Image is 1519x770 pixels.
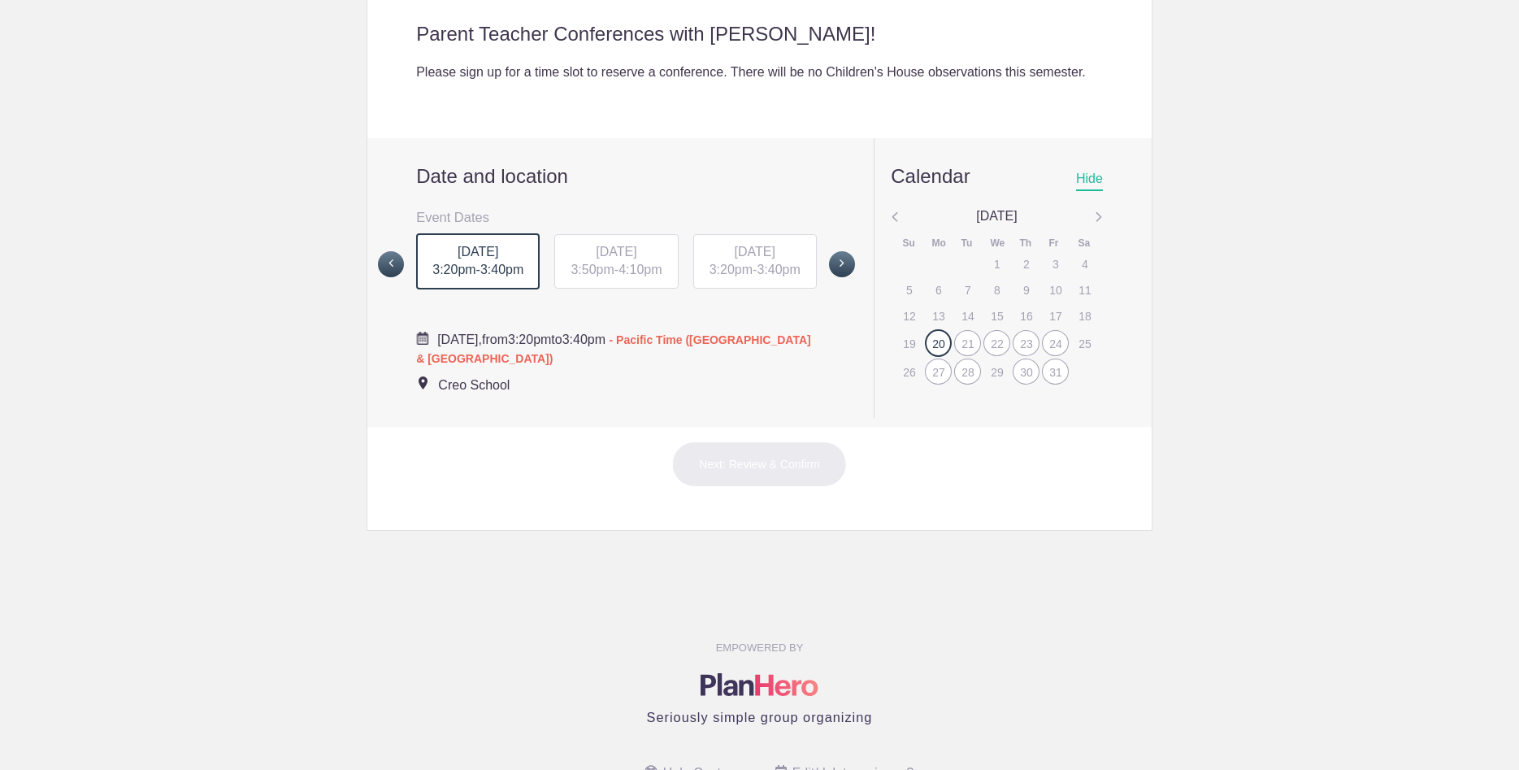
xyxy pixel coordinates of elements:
[1076,172,1103,191] span: Hide
[896,359,922,384] div: 26
[1013,251,1039,276] div: 2
[562,333,605,346] span: 3:40pm
[896,331,922,355] div: 19
[415,233,540,291] button: [DATE] 3:20pm-3:40pm
[925,329,952,357] div: 20
[757,263,800,276] span: 3:40pm
[416,164,817,189] h2: Date and location
[480,263,523,276] span: 3:40pm
[976,209,1017,223] span: [DATE]
[1042,330,1069,356] div: 24
[983,359,1010,384] div: 29
[1071,303,1098,328] div: 18
[618,263,662,276] span: 4:10pm
[1013,330,1039,356] div: 23
[416,205,817,229] h3: Event Dates
[983,330,1010,356] div: 22
[925,277,952,302] div: 6
[1013,359,1039,385] div: 30
[896,277,922,302] div: 5
[710,263,753,276] span: 3:20pm
[553,233,679,290] button: [DATE] 3:50pm-4:10pm
[1042,303,1069,328] div: 17
[716,642,804,654] small: EMPOWERED BY
[672,442,847,487] button: Next: Review & Confirm
[693,234,817,289] div: -
[1049,237,1062,250] div: Fr
[896,303,922,328] div: 12
[416,333,811,365] span: - Pacific Time ([GEOGRAPHIC_DATA] & [GEOGRAPHIC_DATA])
[596,245,636,259] span: [DATE]
[1071,331,1098,355] div: 25
[571,263,614,276] span: 3:50pm
[954,277,981,302] div: 7
[991,237,1004,250] div: We
[437,333,482,346] span: [DATE],
[932,237,945,250] div: Mo
[419,376,427,389] img: Event location
[983,303,1010,328] div: 15
[438,378,510,392] span: Creo School
[508,333,551,346] span: 3:20pm
[954,330,981,356] div: 21
[954,303,981,328] div: 14
[432,263,475,276] span: 3:20pm
[891,207,899,228] img: Angle left gray
[961,237,974,250] div: Tu
[458,245,498,259] span: [DATE]
[903,237,916,250] div: Su
[1095,207,1103,228] img: Angle left gray
[1071,251,1098,276] div: 4
[925,359,952,385] div: 27
[416,22,1103,46] h2: Parent Teacher Conferences with [PERSON_NAME]!
[1042,359,1069,385] div: 31
[983,277,1010,302] div: 8
[1071,277,1098,302] div: 11
[416,332,429,345] img: Cal purple
[1042,277,1069,302] div: 10
[379,707,1140,727] h4: Seriously simple group organizing
[1013,303,1039,328] div: 16
[983,251,1010,276] div: 1
[416,233,540,290] div: -
[891,164,970,189] div: Calendar
[416,63,1103,82] div: Please sign up for a time slot to reserve a conference. There will be no Children's House observa...
[954,359,981,385] div: 28
[701,673,818,696] img: Logo main planhero
[1078,237,1092,250] div: Sa
[925,303,952,328] div: 13
[735,245,775,259] span: [DATE]
[554,234,678,289] div: -
[1020,237,1033,250] div: Th
[1013,277,1039,302] div: 9
[1042,251,1069,276] div: 3
[416,333,811,365] span: from to
[692,233,818,290] button: [DATE] 3:20pm-3:40pm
